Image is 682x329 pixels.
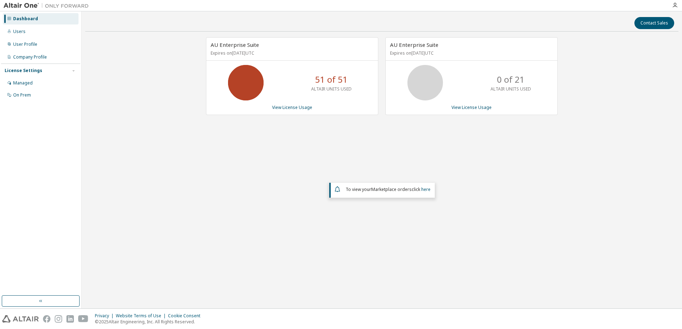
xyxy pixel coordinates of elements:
img: facebook.svg [43,315,50,323]
div: Users [13,29,26,34]
a: here [421,186,431,192]
div: On Prem [13,92,31,98]
div: User Profile [13,42,37,47]
div: Privacy [95,313,116,319]
img: youtube.svg [78,315,88,323]
p: ALTAIR UNITS USED [491,86,531,92]
span: AU Enterprise Suite [211,41,259,48]
div: Company Profile [13,54,47,60]
p: © 2025 Altair Engineering, Inc. All Rights Reserved. [95,319,205,325]
div: Managed [13,80,33,86]
div: Dashboard [13,16,38,22]
button: Contact Sales [634,17,674,29]
img: altair_logo.svg [2,315,39,323]
a: View License Usage [451,104,492,110]
a: View License Usage [272,104,312,110]
p: 51 of 51 [315,73,348,86]
p: ALTAIR UNITS USED [311,86,352,92]
img: Altair One [4,2,92,9]
div: License Settings [5,68,42,73]
p: Expires on [DATE] UTC [211,50,372,56]
span: To view your click [346,186,431,192]
div: Cookie Consent [168,313,205,319]
div: Website Terms of Use [116,313,168,319]
em: Marketplace orders [371,186,412,192]
img: linkedin.svg [66,315,74,323]
img: instagram.svg [55,315,62,323]
p: Expires on [DATE] UTC [390,50,551,56]
p: 0 of 21 [497,73,525,86]
span: AU Enterprise Suite [390,41,438,48]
